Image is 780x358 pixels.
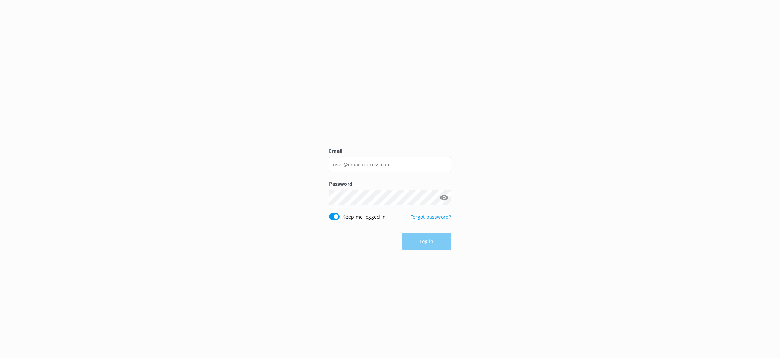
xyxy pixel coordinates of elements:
label: Password [329,180,451,188]
button: Show password [437,190,451,204]
input: user@emailaddress.com [329,157,451,172]
a: Forgot password? [410,213,451,220]
label: Keep me logged in [342,213,386,221]
label: Email [329,147,451,155]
